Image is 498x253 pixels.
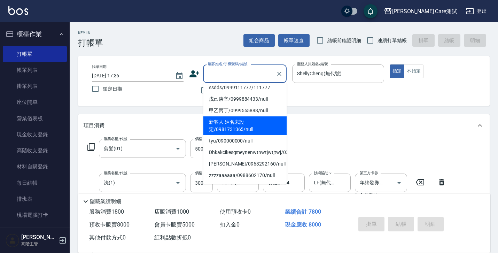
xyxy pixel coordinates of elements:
[274,69,284,79] button: Clear
[103,85,122,93] span: 鎖定日期
[3,25,67,43] button: 櫃檯作業
[203,93,287,105] li: 戊己庚辛/0999884433/null
[381,4,460,18] button: [PERSON_NAME] Care測試
[21,241,57,247] p: 高階主管
[203,147,287,158] li: Dhkakcikesgmeynenwtnwtjwtjtwj/03636935924994/null
[154,221,195,228] span: 會員卡販賣 5000
[21,234,57,241] h5: [PERSON_NAME]
[285,208,321,215] span: 業績合計 7800
[327,37,361,44] span: 結帳前確認明細
[394,177,405,189] button: Open
[3,94,67,110] a: 座位開單
[297,61,328,67] label: 服務人員姓名/編號
[90,198,121,205] p: 隱藏業績明細
[172,143,184,154] button: Open
[89,221,130,228] span: 預收卡販賣 8000
[8,6,28,15] img: Logo
[195,170,202,176] label: 價格
[3,175,67,191] a: 每日結帳
[355,192,411,199] p: 扣完後業績: 300
[3,127,67,143] a: 現金收支登錄
[220,208,251,215] span: 使用預收卡 0
[3,207,67,223] a: 現場電腦打卡
[285,221,321,228] span: 現金應收 8000
[78,38,103,48] h3: 打帳單
[314,170,332,176] label: 技術協助-2
[104,170,127,176] label: 服務名稱/代號
[84,122,104,129] p: 項目消費
[154,208,189,215] span: 店販消費 1000
[364,4,378,18] button: save
[404,64,423,78] button: 不指定
[278,34,310,47] button: 帳單速查
[392,7,457,16] div: [PERSON_NAME] Care測試
[220,221,240,228] span: 扣入金 0
[3,143,67,159] a: 高階收支登錄
[78,114,490,137] div: 項目消費
[3,46,67,62] a: 打帳單
[171,68,188,84] button: Choose date, selected date is 2025-08-18
[203,105,287,116] li: 甲乙丙丁/0999555888/null
[390,64,405,78] button: 指定
[92,70,168,82] input: YYYY/MM/DD hh:mm
[172,177,184,189] button: Open
[154,234,191,241] span: 紅利點數折抵 0
[3,62,67,78] a: 帳單列表
[3,223,67,239] a: 掃碼打卡
[463,5,490,18] button: 登出
[3,159,67,175] a: 材料自購登錄
[195,136,202,141] label: 價格
[203,135,287,147] li: tyu/090000000/null
[243,34,275,47] button: 組合商品
[3,191,67,207] a: 排班表
[92,64,107,69] label: 帳單日期
[3,78,67,94] a: 掛單列表
[203,170,287,181] li: zzzzaaaaaa/0988602170/null
[3,110,67,127] a: 營業儀表板
[360,170,378,176] label: 第三方卡券
[6,233,20,247] img: Person
[378,37,407,44] span: 連續打單結帳
[208,61,248,67] label: 顧客姓名/手機號碼/編號
[89,208,124,215] span: 服務消費 1800
[203,82,287,93] li: ssdds/0999111777/111777
[203,116,287,135] li: 新客人 姓名未設定/0981731365/null
[78,31,103,35] h2: Key In
[89,234,126,241] span: 其他付款方式 0
[203,158,287,170] li: [PERSON_NAME]/0963292160/null
[104,136,127,141] label: 服務名稱/代號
